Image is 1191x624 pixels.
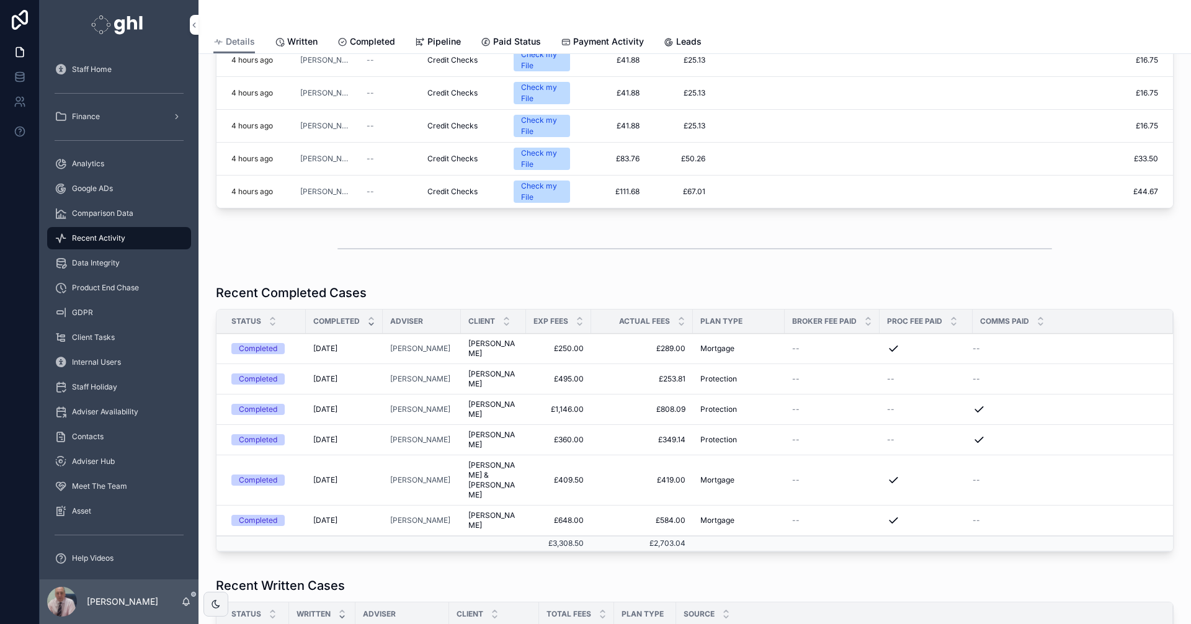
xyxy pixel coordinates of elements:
[700,435,777,445] a: Protection
[654,55,705,65] a: £25.13
[300,55,352,65] a: [PERSON_NAME]
[619,316,670,326] span: Actual Fees
[585,187,640,197] a: £111.68
[239,373,277,385] div: Completed
[468,316,495,326] span: Client
[390,404,450,414] a: [PERSON_NAME]
[546,609,591,619] span: Total fees
[713,88,1158,98] a: £16.75
[415,30,461,55] a: Pipeline
[887,404,894,414] span: --
[390,475,450,485] a: [PERSON_NAME]
[468,460,519,500] span: [PERSON_NAME] & [PERSON_NAME]
[533,515,584,525] a: £648.00
[792,475,800,485] span: --
[700,515,734,525] span: Mortgage
[713,187,1158,197] a: £44.67
[231,121,273,131] p: 4 hours ago
[514,49,570,71] a: Check my File
[654,154,705,164] a: £50.26
[599,435,685,445] a: £349.14
[468,430,519,450] span: [PERSON_NAME]
[468,339,519,359] span: [PERSON_NAME]
[792,435,872,445] a: --
[585,121,640,131] span: £41.88
[72,553,114,563] span: Help Videos
[514,82,570,104] a: Check my File
[300,187,352,197] a: [PERSON_NAME]
[313,404,337,414] span: [DATE]
[367,154,413,164] a: --
[231,515,298,526] a: Completed
[887,435,965,445] a: --
[599,475,685,485] a: £419.00
[521,181,563,203] div: Check my File
[287,35,318,48] span: Written
[390,344,450,354] span: [PERSON_NAME]
[792,435,800,445] span: --
[72,112,100,122] span: Finance
[300,88,352,98] a: [PERSON_NAME]
[239,343,277,354] div: Completed
[514,115,570,137] a: Check my File
[676,35,702,48] span: Leads
[622,609,664,619] span: Plan Type
[514,148,570,170] a: Check my File
[72,283,139,293] span: Product End Chase
[700,475,777,485] a: Mortgage
[231,55,273,65] p: 4 hours ago
[700,344,734,354] span: Mortgage
[231,609,261,619] span: Status
[350,35,395,48] span: Completed
[973,374,1158,384] a: --
[231,187,273,197] p: 4 hours ago
[390,316,423,326] span: Adviser
[792,404,800,414] span: --
[239,475,277,486] div: Completed
[599,404,685,414] a: £808.09
[47,376,191,398] a: Staff Holiday
[313,515,375,525] a: [DATE]
[521,115,563,137] div: Check my File
[72,308,93,318] span: GDPR
[231,434,298,445] a: Completed
[390,515,450,525] span: [PERSON_NAME]
[390,435,450,445] a: [PERSON_NAME]
[313,374,375,384] a: [DATE]
[468,399,519,419] span: [PERSON_NAME]
[216,284,367,301] h1: Recent Completed Cases
[367,187,374,197] span: --
[792,404,872,414] a: --
[239,515,277,526] div: Completed
[300,121,352,131] a: [PERSON_NAME]
[226,35,255,48] span: Details
[231,475,298,486] a: Completed
[700,316,743,326] span: Plan Type
[700,404,737,414] span: Protection
[72,233,125,243] span: Recent Activity
[72,357,121,367] span: Internal Users
[973,374,980,384] span: --
[72,457,115,466] span: Adviser Hub
[654,88,705,98] a: £25.13
[231,343,298,354] a: Completed
[231,154,273,164] p: 4 hours ago
[548,538,584,548] span: £3,308.50
[47,227,191,249] a: Recent Activity
[72,332,115,342] span: Client Tasks
[533,374,584,384] span: £495.00
[700,374,737,384] span: Protection
[231,187,285,197] a: 4 hours ago
[599,515,685,525] span: £584.00
[427,55,499,65] a: Credit Checks
[72,65,112,74] span: Staff Home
